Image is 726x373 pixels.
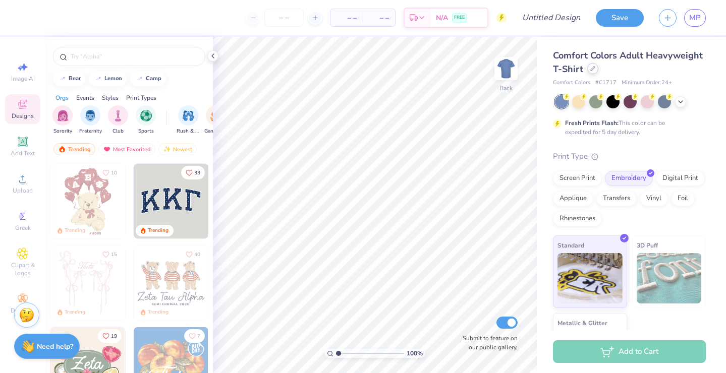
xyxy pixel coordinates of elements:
[85,110,96,121] img: Fraternity Image
[553,49,703,75] span: Comfort Colors Adult Heavyweight T-Shirt
[69,76,81,81] div: bear
[53,128,72,135] span: Sorority
[134,245,208,320] img: a3be6b59-b000-4a72-aad0-0c575b892a6b
[553,211,602,226] div: Rhinestones
[656,171,705,186] div: Digital Print
[183,110,194,121] img: Rush & Bid Image
[204,128,228,135] span: Game Day
[637,253,702,303] img: 3D Puff
[184,329,205,343] button: Like
[208,164,283,238] img: edfb13fc-0e43-44eb-bea2-bf7fc0dd67f9
[457,334,518,352] label: Submit to feature on our public gallery.
[12,112,34,120] span: Designs
[65,227,85,234] div: Trending
[79,128,102,135] span: Fraternity
[208,245,283,320] img: d12c9beb-9502-45c7-ae94-40b97fdd6040
[59,76,67,82] img: trend_line.gif
[496,58,516,79] img: Back
[140,110,152,121] img: Sports Image
[58,146,66,153] img: trending.gif
[104,76,122,81] div: lemon
[89,71,127,86] button: lemon
[136,105,156,135] button: filter button
[126,93,156,102] div: Print Types
[148,308,169,316] div: Trending
[11,149,35,157] span: Add Text
[454,14,465,21] span: FREE
[177,105,200,135] button: filter button
[13,186,33,195] span: Upload
[125,164,199,238] img: e74243e0-e378-47aa-a400-bc6bcb25063a
[130,71,166,86] button: camp
[11,306,35,315] span: Decorate
[148,227,169,234] div: Trending
[177,105,200,135] div: filter for Rush & Bid
[194,252,200,257] span: 40
[111,170,117,175] span: 10
[596,191,637,206] div: Transfers
[102,93,119,102] div: Styles
[70,51,199,61] input: Try "Alpha"
[98,329,122,343] button: Like
[108,105,128,135] button: filter button
[499,84,513,93] div: Back
[194,170,200,175] span: 33
[337,13,357,23] span: – –
[136,105,156,135] div: filter for Sports
[407,349,423,358] span: 100 %
[605,171,653,186] div: Embroidery
[514,8,588,28] input: Untitled Design
[557,253,623,303] img: Standard
[553,79,590,87] span: Comfort Colors
[557,240,584,251] span: Standard
[111,252,117,257] span: 15
[671,191,695,206] div: Foil
[113,128,124,135] span: Club
[637,240,658,251] span: 3D Puff
[640,191,668,206] div: Vinyl
[53,143,95,155] div: Trending
[50,164,125,238] img: 587403a7-0594-4a7f-b2bd-0ca67a3ff8dd
[98,247,122,261] button: Like
[177,128,200,135] span: Rush & Bid
[436,13,448,23] span: N/A
[57,110,69,121] img: Sorority Image
[37,342,73,351] strong: Need help?
[94,76,102,82] img: trend_line.gif
[52,105,73,135] div: filter for Sorority
[98,143,155,155] div: Most Favorited
[138,128,154,135] span: Sports
[79,105,102,135] button: filter button
[181,247,205,261] button: Like
[146,76,161,81] div: camp
[108,105,128,135] div: filter for Club
[79,105,102,135] div: filter for Fraternity
[103,146,111,153] img: most_fav.gif
[50,245,125,320] img: 83dda5b0-2158-48ca-832c-f6b4ef4c4536
[684,9,706,27] a: MP
[53,71,85,86] button: bear
[136,76,144,82] img: trend_line.gif
[204,105,228,135] div: filter for Game Day
[111,334,117,339] span: 19
[11,75,35,83] span: Image AI
[197,334,200,339] span: 7
[52,105,73,135] button: filter button
[622,79,672,87] span: Minimum Order: 24 +
[5,261,40,277] span: Clipart & logos
[15,224,31,232] span: Greek
[163,146,171,153] img: Newest.gif
[595,79,617,87] span: # C1717
[369,13,389,23] span: – –
[553,151,706,162] div: Print Type
[55,93,69,102] div: Orgs
[113,110,124,121] img: Club Image
[557,318,607,328] span: Metallic & Glitter
[125,245,199,320] img: d12a98c7-f0f7-4345-bf3a-b9f1b718b86e
[76,93,94,102] div: Events
[204,105,228,135] button: filter button
[689,12,701,24] span: MP
[264,9,304,27] input: – –
[158,143,197,155] div: Newest
[565,118,689,137] div: This color can be expedited for 5 day delivery.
